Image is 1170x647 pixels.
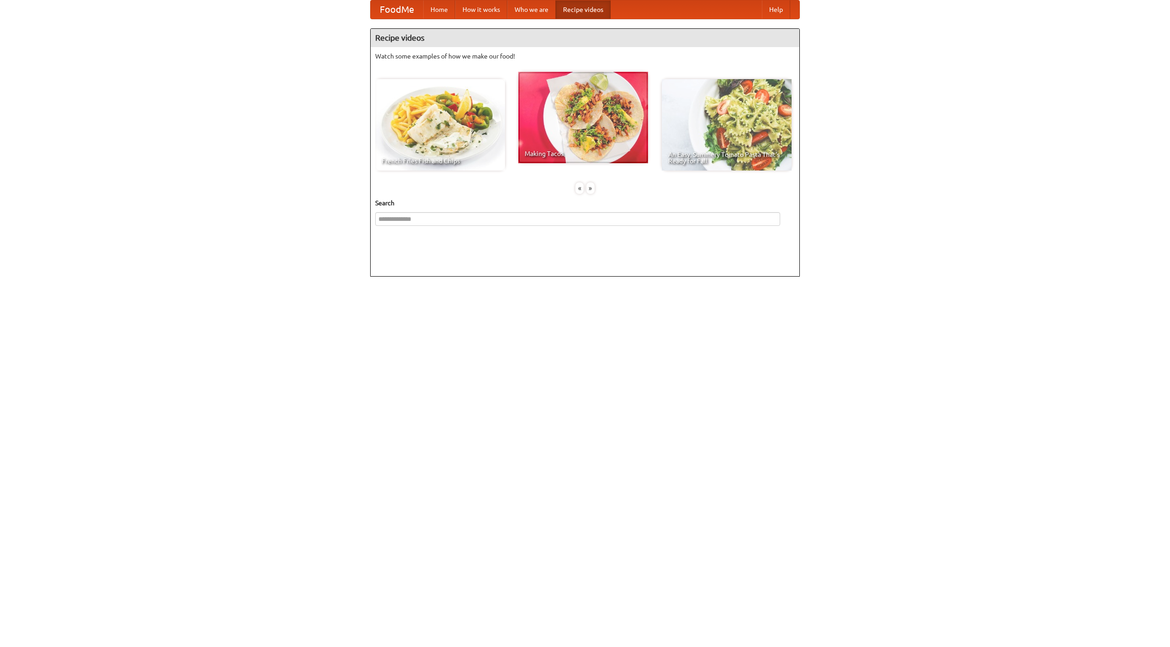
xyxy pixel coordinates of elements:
[507,0,556,19] a: Who we are
[668,151,785,164] span: An Easy, Summery Tomato Pasta That's Ready for Fall
[371,0,423,19] a: FoodMe
[586,182,595,194] div: »
[375,52,795,61] p: Watch some examples of how we make our food!
[575,182,584,194] div: «
[455,0,507,19] a: How it works
[382,158,499,164] span: French Fries Fish and Chips
[518,72,648,163] a: Making Tacos
[371,29,799,47] h4: Recipe videos
[556,0,611,19] a: Recipe videos
[423,0,455,19] a: Home
[375,198,795,208] h5: Search
[525,150,642,157] span: Making Tacos
[375,79,505,171] a: French Fries Fish and Chips
[762,0,790,19] a: Help
[662,79,792,171] a: An Easy, Summery Tomato Pasta That's Ready for Fall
